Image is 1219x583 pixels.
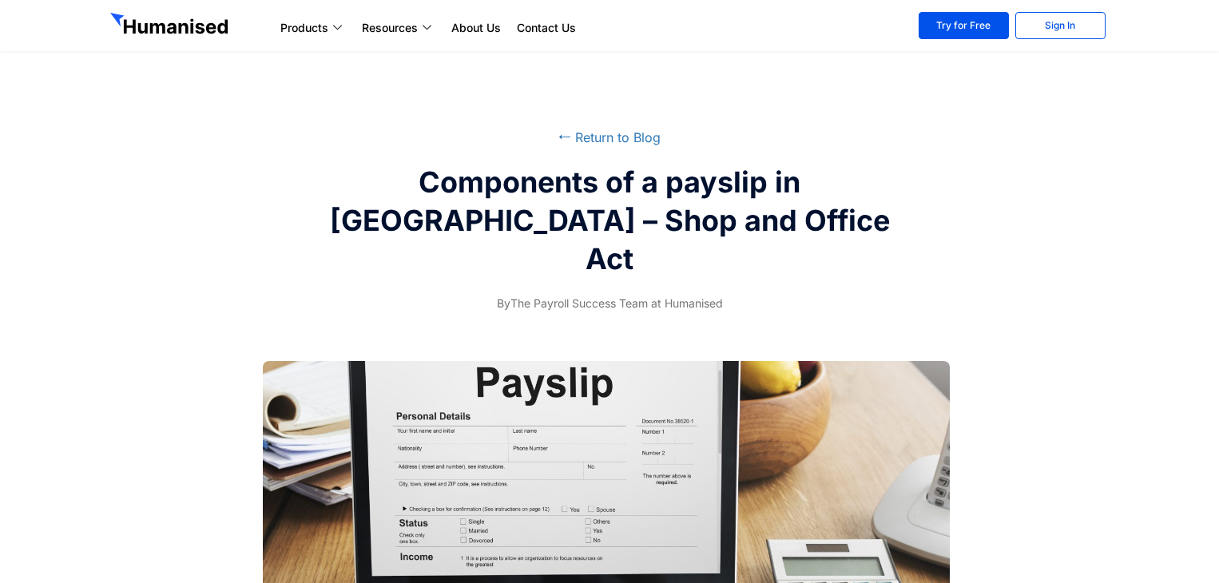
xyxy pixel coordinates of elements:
h2: Components of a payslip in [GEOGRAPHIC_DATA] – Shop and Office Act [310,163,909,278]
a: Try for Free [919,12,1009,39]
a: Sign In [1015,12,1106,39]
img: GetHumanised Logo [110,13,232,38]
span: By [497,296,510,310]
a: Products [272,18,354,38]
a: About Us [443,18,509,38]
span: The Payroll Success Team at Humanised [497,294,723,313]
a: Contact Us [509,18,584,38]
a: Resources [354,18,443,38]
a: ⭠ Return to Blog [558,129,661,145]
